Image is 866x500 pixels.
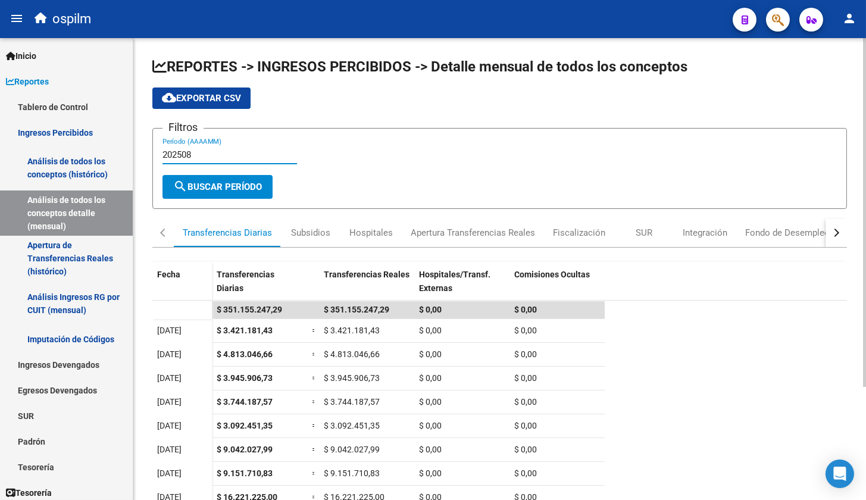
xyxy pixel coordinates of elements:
[152,262,212,312] datatable-header-cell: Fecha
[419,468,442,478] span: $ 0,00
[312,421,317,430] span: =
[162,93,241,104] span: Exportar CSV
[324,421,380,430] span: $ 3.092.451,35
[419,445,442,454] span: $ 0,00
[162,175,273,199] button: Buscar Período
[312,445,317,454] span: =
[419,305,442,314] span: $ 0,00
[312,373,317,383] span: =
[411,226,535,239] div: Apertura Transferencias Reales
[514,326,537,335] span: $ 0,00
[514,397,537,407] span: $ 0,00
[217,326,273,335] span: $ 3.421.181,43
[152,58,687,75] span: REPORTES -> INGRESOS PERCIBIDOS -> Detalle mensual de todos los conceptos
[414,262,509,312] datatable-header-cell: Hospitales/Transf. Externas
[217,445,273,454] span: $ 9.042.027,99
[157,397,182,407] span: [DATE]
[514,349,537,359] span: $ 0,00
[553,226,605,239] div: Fiscalización
[162,119,204,136] h3: Filtros
[636,226,652,239] div: SUR
[514,468,537,478] span: $ 0,00
[324,349,380,359] span: $ 4.813.046,66
[312,349,317,359] span: =
[217,468,273,478] span: $ 9.151.710,83
[217,421,273,430] span: $ 3.092.451,35
[349,226,393,239] div: Hospitales
[745,226,830,239] div: Fondo de Desempleo
[419,270,490,293] span: Hospitales/Transf. Externas
[514,270,590,279] span: Comisiones Ocultas
[183,226,272,239] div: Transferencias Diarias
[217,397,273,407] span: $ 3.744.187,57
[291,226,330,239] div: Subsidios
[157,270,180,279] span: Fecha
[419,421,442,430] span: $ 0,00
[157,468,182,478] span: [DATE]
[826,460,854,488] div: Open Intercom Messenger
[419,349,442,359] span: $ 0,00
[6,486,52,499] span: Tesorería
[10,11,24,26] mat-icon: menu
[324,326,380,335] span: $ 3.421.181,43
[514,373,537,383] span: $ 0,00
[324,397,380,407] span: $ 3.744.187,57
[217,305,282,314] span: $ 351.155.247,29
[324,305,389,314] span: $ 351.155.247,29
[212,262,307,312] datatable-header-cell: Transferencias Diarias
[514,305,537,314] span: $ 0,00
[157,445,182,454] span: [DATE]
[324,468,380,478] span: $ 9.151.710,83
[312,397,317,407] span: =
[217,270,274,293] span: Transferencias Diarias
[52,6,91,32] span: ospilm
[312,326,317,335] span: =
[509,262,605,312] datatable-header-cell: Comisiones Ocultas
[6,75,49,88] span: Reportes
[319,262,414,312] datatable-header-cell: Transferencias Reales
[683,226,727,239] div: Integración
[157,326,182,335] span: [DATE]
[217,349,273,359] span: $ 4.813.046,66
[157,373,182,383] span: [DATE]
[6,49,36,62] span: Inicio
[324,445,380,454] span: $ 9.042.027,99
[419,373,442,383] span: $ 0,00
[312,468,317,478] span: =
[173,182,262,192] span: Buscar Período
[324,373,380,383] span: $ 3.945.906,73
[157,349,182,359] span: [DATE]
[419,397,442,407] span: $ 0,00
[514,445,537,454] span: $ 0,00
[842,11,856,26] mat-icon: person
[419,326,442,335] span: $ 0,00
[162,90,176,105] mat-icon: cloud_download
[217,373,273,383] span: $ 3.945.906,73
[173,179,187,193] mat-icon: search
[152,87,251,109] button: Exportar CSV
[514,421,537,430] span: $ 0,00
[324,270,409,279] span: Transferencias Reales
[157,421,182,430] span: [DATE]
